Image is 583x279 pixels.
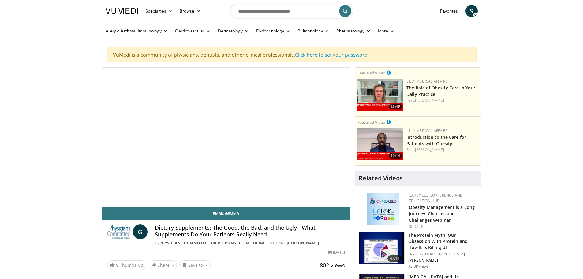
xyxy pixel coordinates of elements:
p: 93.3K views [408,264,428,269]
a: 19:14 [357,128,403,160]
a: Dermatology [214,25,253,37]
span: 47:11 [387,255,402,262]
img: 45df64a9-a6de-482c-8a90-ada250f7980c.png.150x105_q85_autocrop_double_scale_upscale_version-0.2.jpg [367,193,399,225]
a: 47:11 The Protein Myth: Our Obsession With Protein and How It Is Killing US Houston [DEMOGRAPHIC_... [359,232,477,269]
a: Physicians Committee for Responsible Medicine [159,240,266,246]
a: Cardiovascular [171,25,214,37]
button: Share [149,260,177,270]
a: Favorites [436,5,462,17]
img: Physicians Committee for Responsible Medicine [107,224,130,239]
a: Click here to set your password [295,51,368,58]
img: acc2e291-ced4-4dd5-b17b-d06994da28f3.png.150x105_q85_crop-smart_upscale.png [357,128,403,160]
h4: Related Videos [359,175,403,182]
a: More [374,25,398,37]
span: 802 views [320,262,345,269]
div: [DATE] [409,224,476,229]
a: Email Gemma [102,207,350,220]
a: 25:49 [357,79,403,111]
div: Feat. [406,98,478,103]
a: [PERSON_NAME] [287,240,319,246]
a: Lilly Medical Affairs [406,128,448,133]
p: Houston [DEMOGRAPHIC_DATA] [408,252,477,257]
a: Endocrinology [252,25,294,37]
a: G [133,224,148,239]
a: S [465,5,478,17]
span: 19:14 [389,153,402,159]
span: 25:49 [389,104,402,109]
img: b7b8b05e-5021-418b-a89a-60a270e7cf82.150x105_q85_crop-smart_upscale.jpg [359,232,404,264]
div: By FEATURING [155,240,345,246]
input: Search topics, interventions [230,4,353,18]
a: Allergy, Asthma, Immunology [102,25,172,37]
a: [PERSON_NAME] [415,147,444,152]
a: Pulmonology [294,25,333,37]
a: Specialties [142,5,176,17]
a: The Role of Obesity Care in Your Daily Practice [406,85,475,97]
a: Browse [176,5,204,17]
button: Save to [179,260,211,270]
div: VuMedi is a community of physicians, dentists, and other clinical professionals. [107,47,477,62]
a: Introduction to the Care for Patients with Obesity [406,134,466,146]
small: Featured Video [357,70,385,76]
h3: The Protein Myth: Our Obsession With Protein and How It Is Killing US [408,232,477,251]
div: Feat. [406,147,478,153]
span: 8 [116,262,118,268]
h4: Dietary Supplements: The Good, the Bad, and the Ugly - What Supplements Do Your Patients Really Need [155,224,345,238]
a: Lilly Medical Affairs [406,79,448,84]
small: Featured Video [357,119,385,125]
img: e1208b6b-349f-4914-9dd7-f97803bdbf1d.png.150x105_q85_crop-smart_upscale.png [357,79,403,111]
div: [DATE] [328,250,345,255]
a: [PERSON_NAME] [415,98,444,103]
a: Rheumatology [333,25,374,37]
video-js: Video Player [102,68,350,207]
img: VuMedi Logo [106,8,138,14]
a: CaReMeLO Conference and Education Hub [409,193,463,203]
a: 8 Thumbs Up [107,260,146,270]
p: [PERSON_NAME] [408,258,477,263]
a: Obesity Management is a Long Journey: Chances and Challenges Webinar [409,204,475,223]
